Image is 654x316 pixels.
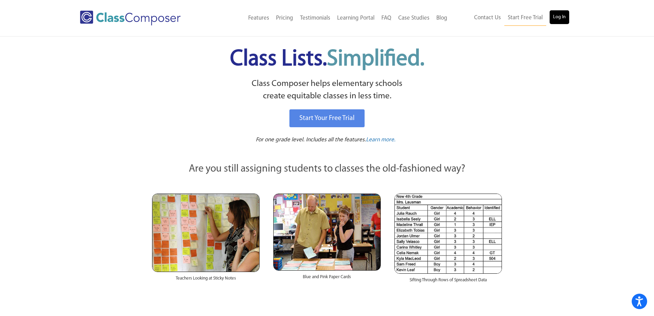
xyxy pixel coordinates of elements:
span: For one grade level. Includes all the features. [256,137,366,143]
a: Case Studies [395,11,433,26]
img: Blue and Pink Paper Cards [273,194,381,270]
a: Learning Portal [334,11,378,26]
nav: Header Menu [209,11,451,26]
a: Contact Us [471,10,504,25]
a: Blog [433,11,451,26]
a: Learn more. [366,136,395,144]
a: Testimonials [297,11,334,26]
a: Start Free Trial [504,10,546,26]
a: FAQ [378,11,395,26]
p: Are you still assigning students to classes the old-fashioned way? [152,162,502,177]
img: Teachers Looking at Sticky Notes [152,194,260,272]
p: Class Composer helps elementary schools create equitable classes in less time. [151,78,503,103]
img: Class Composer [80,11,181,25]
span: Learn more. [366,137,395,143]
div: Sifting Through Rows of Spreadsheet Data [394,274,502,290]
a: Pricing [273,11,297,26]
nav: Header Menu [451,10,569,26]
a: Start Your Free Trial [289,109,365,127]
div: Blue and Pink Paper Cards [273,271,381,287]
span: Class Lists. [230,48,424,70]
div: Teachers Looking at Sticky Notes [152,272,260,288]
span: Start Your Free Trial [299,115,355,122]
img: Spreadsheets [394,194,502,274]
span: Simplified. [327,48,424,70]
a: Log In [550,10,569,24]
a: Features [245,11,273,26]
